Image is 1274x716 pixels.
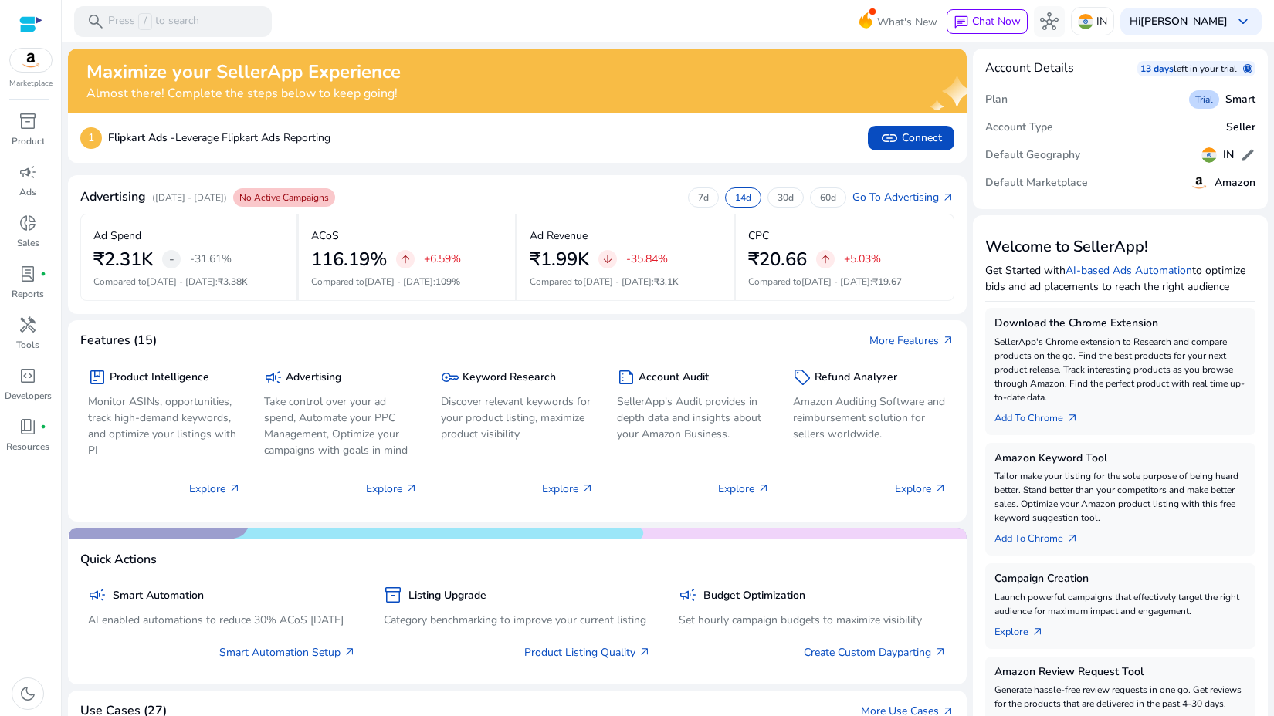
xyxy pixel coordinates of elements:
h4: Account Details [985,61,1074,76]
span: chat [954,15,969,30]
h5: Download the Chrome Extension [994,317,1247,330]
h5: Listing Upgrade [408,589,486,603]
a: Add To Chrome [994,404,1091,426]
span: 109% [435,275,460,288]
span: No Active Campaigns [239,191,329,204]
span: arrow_outward [942,191,954,204]
span: campaign [679,586,697,604]
span: arrow_outward [1032,626,1044,638]
p: left in your trial [1174,62,1243,75]
span: arrow_upward [399,253,412,265]
span: code_blocks [19,366,37,385]
span: hub [1040,12,1059,31]
p: Explore [895,481,947,497]
h5: Refund Analyzer [815,371,897,384]
span: search [86,12,105,31]
span: arrow_outward [344,646,356,658]
span: donut_small [19,214,37,232]
span: key [441,368,459,387]
a: Smart Automation Setup [219,644,356,660]
span: / [138,13,152,30]
span: inventory_2 [384,586,402,604]
p: Tools [16,338,39,352]
p: Tailor make your listing for the sole purpose of being heard better. Stand better than your compe... [994,469,1247,525]
p: +5.03% [844,254,881,265]
img: in.svg [1078,14,1093,29]
img: in.svg [1201,147,1217,163]
p: Amazon Auditing Software and reimbursement solution for sellers worldwide. [793,393,946,442]
p: 60d [820,191,836,204]
h5: Smart [1225,93,1255,106]
a: Explore [994,618,1056,640]
h4: Quick Actions [80,552,157,567]
p: Set hourly campaign budgets to maximize visibility [679,612,947,628]
span: - [169,250,174,268]
span: campaign [88,586,107,604]
h5: Default Geography [985,149,1080,162]
h2: 116.19% [311,248,387,271]
span: arrow_outward [942,334,954,346]
p: Reports [12,287,44,301]
span: arrow_outward [934,482,947,495]
span: arrow_outward [639,646,651,658]
h5: Amazon Keyword Tool [994,452,1247,465]
h5: Amazon Review Request Tool [994,666,1247,679]
a: Go To Advertising [852,189,954,205]
span: Chat Now [972,14,1021,29]
p: Compared to : [93,275,284,289]
span: arrow_outward [229,482,241,495]
span: What's New [877,8,937,35]
p: Get Started with to optimize bids and ad placements to reach the right audience [985,262,1256,295]
p: Leverage Flipkart Ads Reporting [108,130,330,146]
span: arrow_outward [934,646,947,658]
a: Create Custom Dayparting [804,644,947,660]
p: -31.61% [190,254,232,265]
span: ₹19.67 [872,275,902,288]
p: Resources [6,440,49,454]
span: campaign [264,368,283,387]
p: Ad Spend [93,228,141,244]
p: Compared to : [311,275,503,289]
p: Take control over your ad spend, Automate your PPC Management, Optimize your campaigns with goals... [264,393,417,458]
p: AI enabled automations to reduce 30% ACoS [DATE] [88,612,356,628]
span: package [88,368,107,387]
span: book_4 [19,417,37,436]
h5: Advertising [286,371,341,384]
span: inventory_2 [19,112,37,130]
span: Connect [880,129,942,147]
span: edit [1240,147,1255,163]
span: arrow_outward [1066,532,1079,545]
p: Monitor ASINs, opportunities, track high-demand keywords, and optimize your listings with PI [88,393,241,458]
p: 1 [80,127,102,149]
span: fiber_manual_record [40,271,46,277]
h3: Welcome to SellerApp! [985,238,1256,256]
h4: Features (15) [80,333,157,348]
p: 13 days [1140,62,1174,75]
h4: Almost there! Complete the steps below to keep going! [86,86,401,101]
span: arrow_upward [819,253,832,265]
h2: Maximize your SellerApp Experience [86,61,401,83]
span: arrow_outward [405,482,418,495]
span: campaign [19,163,37,181]
b: Flipkart Ads - [108,130,175,145]
p: Discover relevant keywords for your product listing, maximize product visibility [441,393,594,442]
h4: Advertising [80,190,146,204]
img: amazon.svg [10,49,52,72]
p: Ads [19,185,36,199]
span: fiber_manual_record [40,424,46,430]
p: Press to search [108,13,199,30]
p: Compared to : [748,275,941,289]
p: ACoS [311,228,339,244]
p: Explore [366,481,418,497]
p: ([DATE] - [DATE]) [152,191,227,204]
h5: IN [1223,149,1234,162]
h2: ₹2.31K [93,248,153,271]
p: Launch powerful campaigns that effectively target the right audience for maximum impact and engag... [994,590,1247,618]
span: ₹3.38K [218,275,248,288]
span: dark_mode [19,684,37,703]
p: Product [12,134,45,148]
p: Hi [1130,16,1228,27]
h5: Product Intelligence [110,371,209,384]
p: Generate hassle-free review requests in one go. Get reviews for the products that are delivered i... [994,683,1247,711]
p: +6.59% [424,254,461,265]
